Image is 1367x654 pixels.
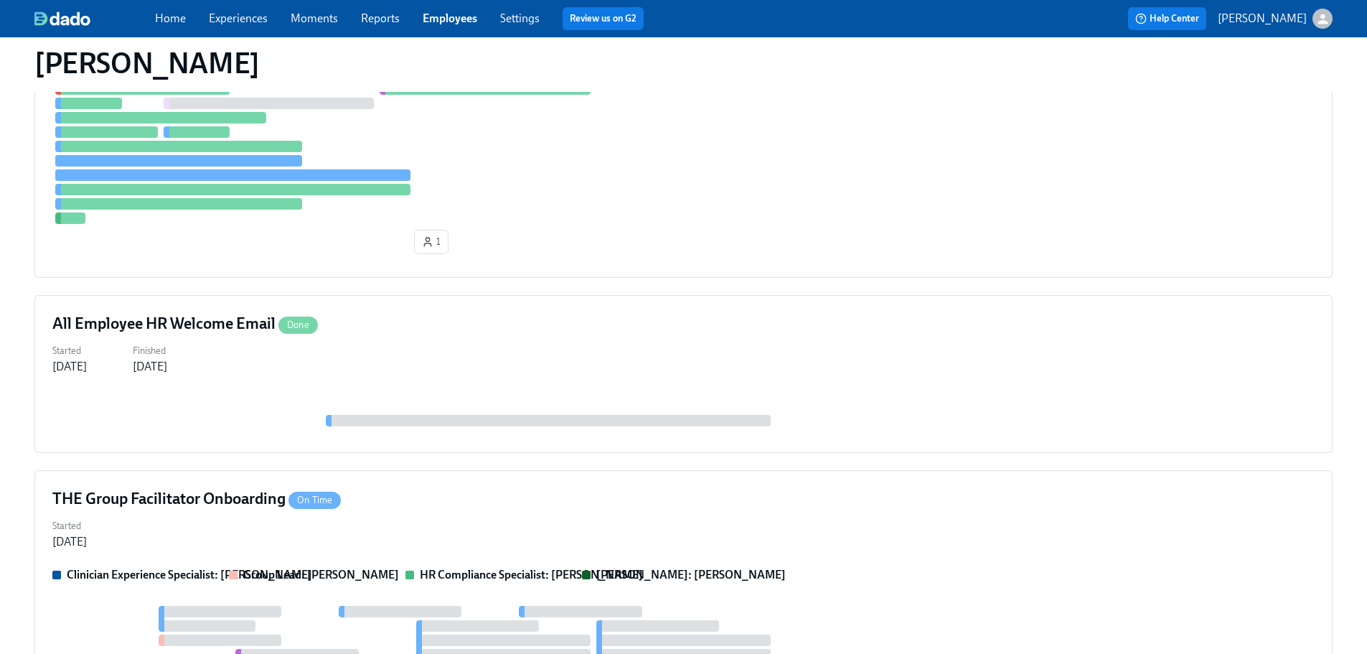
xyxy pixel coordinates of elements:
h4: All Employee HR Welcome Email [52,313,318,335]
strong: HR Compliance Specialist: [PERSON_NAME] [420,568,643,581]
label: Started [52,518,87,534]
a: Employees [423,11,477,25]
div: [DATE] [52,359,87,375]
button: 1 [414,230,448,254]
strong: Clinician Experience Specialist: [PERSON_NAME] [67,568,312,581]
div: [DATE] [52,534,87,550]
label: Started [52,343,87,359]
a: Home [155,11,186,25]
img: dado [34,11,90,26]
div: [DATE] [133,359,167,375]
strong: Group Lead: [PERSON_NAME] [243,568,399,581]
button: Review us on G2 [563,7,644,30]
a: dado [34,11,155,26]
strong: [PERSON_NAME]: [PERSON_NAME] [596,568,786,581]
span: On Time [288,495,341,505]
span: Done [278,319,318,330]
a: Moments [291,11,338,25]
h4: THE Group Facilitator Onboarding [52,488,341,510]
a: Review us on G2 [570,11,636,26]
label: Finished [133,343,167,359]
a: Reports [361,11,400,25]
p: [PERSON_NAME] [1218,11,1307,27]
a: Experiences [209,11,268,25]
button: Help Center [1128,7,1206,30]
span: Help Center [1135,11,1199,26]
span: 1 [422,235,441,249]
button: [PERSON_NAME] [1218,9,1333,29]
a: Settings [500,11,540,25]
h1: [PERSON_NAME] [34,46,260,80]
